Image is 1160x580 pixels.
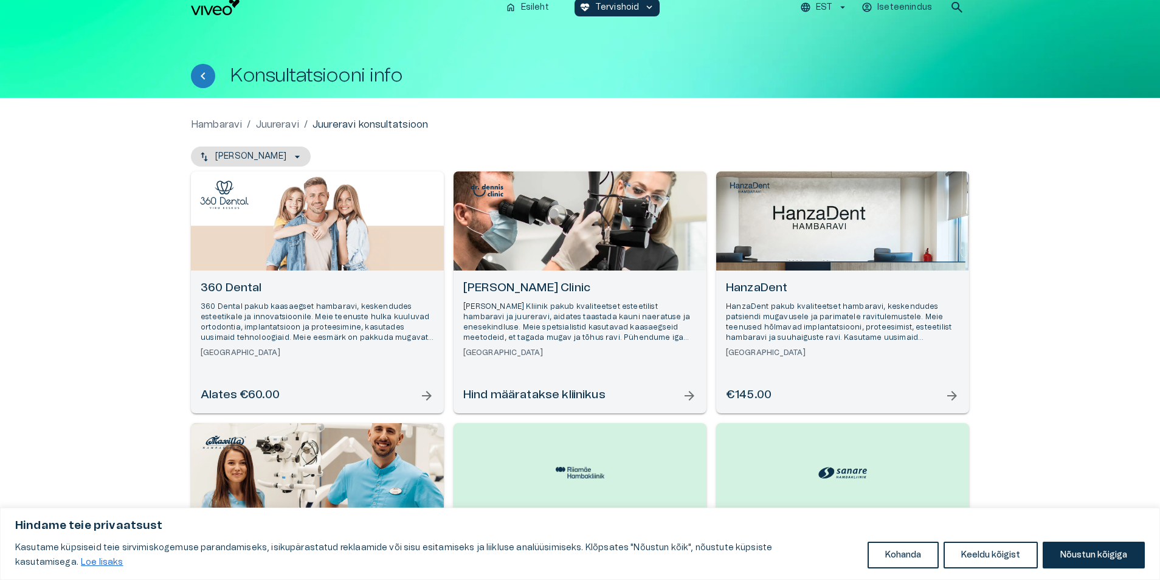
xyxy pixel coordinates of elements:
button: Kohanda [868,542,939,568]
h6: HanzaDent [726,280,959,297]
p: Esileht [521,1,549,14]
p: Juureravi konsultatsioon [312,117,429,132]
a: Loe lisaks [80,558,124,567]
h6: [GEOGRAPHIC_DATA] [463,348,697,358]
h6: 360 Dental [201,280,434,297]
p: Hindame teie privaatsust [15,519,1145,533]
span: arrow_forward [419,388,434,403]
img: HanzaDent logo [725,181,774,196]
p: Kasutame küpsiseid teie sirvimiskogemuse parandamiseks, isikupärastatud reklaamide või sisu esita... [15,540,858,570]
h6: [GEOGRAPHIC_DATA] [726,348,959,358]
a: Juureravi [256,117,299,132]
button: Nõustun kõigiga [1043,542,1145,568]
img: Sanare hambakliinik logo [818,464,867,482]
a: Open selected supplier available booking dates [716,171,969,413]
h6: [GEOGRAPHIC_DATA] [201,348,434,358]
a: Open selected supplier available booking dates [454,171,706,413]
span: arrow_forward [682,388,697,403]
p: [PERSON_NAME] [215,150,286,163]
span: keyboard_arrow_down [644,2,655,13]
a: Open selected supplier available booking dates [191,171,444,413]
img: 360 Dental logo [200,181,249,209]
p: EST [816,1,832,14]
a: Hambaravi [191,117,242,132]
h1: Konsultatsiooni info [230,65,402,86]
p: / [247,117,250,132]
span: home [505,2,516,13]
p: / [304,117,308,132]
h6: Alates €60.00 [201,387,280,404]
span: ecg_heart [579,2,590,13]
p: 360 Dental pakub kaasaegset hambaravi, keskendudes esteetikale ja innovatsioonile. Meie teenuste ... [201,302,434,344]
h6: €145.00 [726,387,772,404]
img: Dr. Dennis Clinic logo [463,181,511,200]
p: Tervishoid [595,1,640,14]
span: Help [62,10,80,19]
h6: Hind määratakse kliinikus [463,387,606,404]
h6: [PERSON_NAME] Clinic [463,280,697,297]
button: Keeldu kõigist [944,542,1038,568]
button: [PERSON_NAME] [191,147,311,167]
span: arrow_forward [945,388,959,403]
p: Iseteenindus [877,1,932,14]
img: Maxilla Hambakliinik logo [200,432,249,452]
button: Tagasi [191,64,215,88]
p: [PERSON_NAME] Kliinik pakub kvaliteetset esteetilist hambaravi ja juureravi, aidates taastada kau... [463,302,697,344]
img: Riiamäe Hambakliinik logo [556,467,604,478]
p: HanzaDent pakub kvaliteetset hambaravi, keskendudes patsiendi mugavusele ja parimatele ravitulemu... [726,302,959,344]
